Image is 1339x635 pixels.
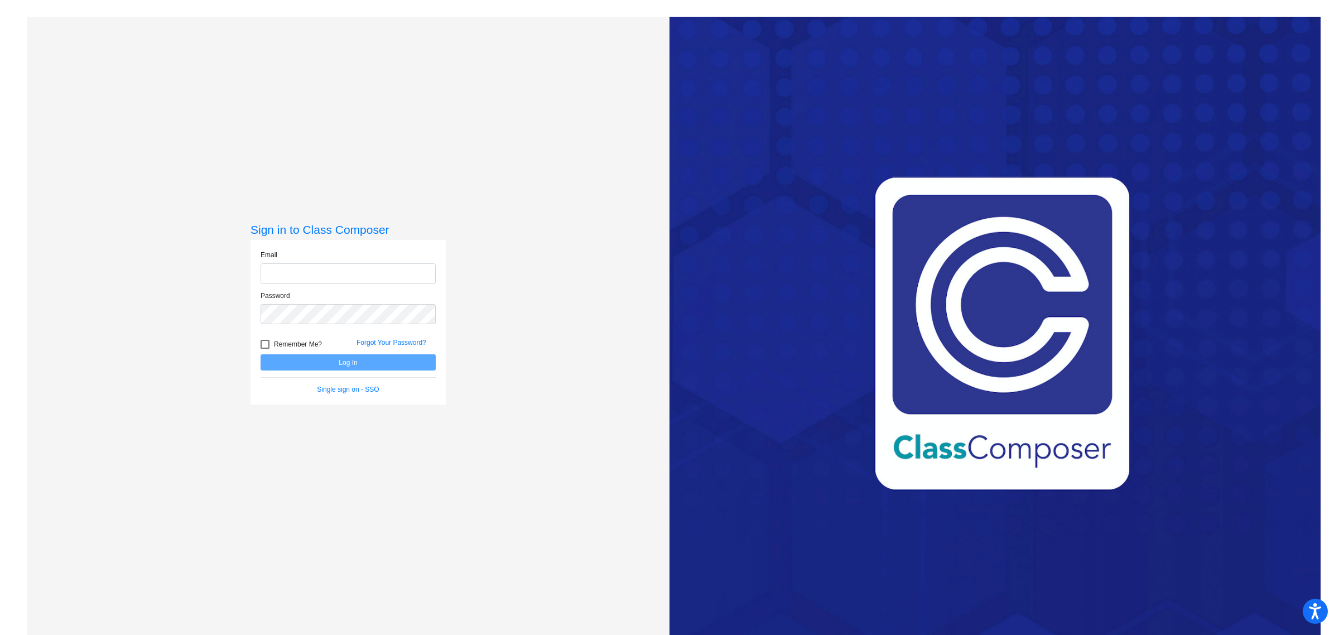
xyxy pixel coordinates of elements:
[357,339,426,347] a: Forgot Your Password?
[261,250,277,260] label: Email
[317,386,379,393] a: Single sign on - SSO
[274,338,322,351] span: Remember Me?
[261,354,436,371] button: Log In
[261,291,290,301] label: Password
[251,223,446,237] h3: Sign in to Class Composer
